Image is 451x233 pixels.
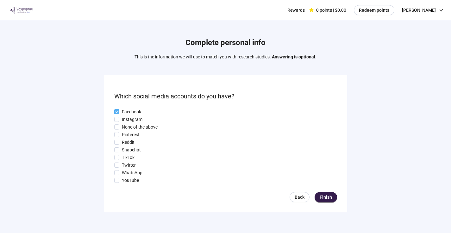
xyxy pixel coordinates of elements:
p: This is the information we will use to match you with research studies. [135,53,316,60]
p: Which social media accounts do you have? [114,91,337,101]
span: Finish [320,194,332,201]
p: TikTok [122,154,135,161]
p: Instagram [122,116,142,123]
button: Redeem points [354,5,394,15]
p: Reddit [122,139,135,146]
h1: Complete personal info [135,37,316,49]
a: Back [290,192,310,202]
p: Facebook [122,108,141,115]
span: star [309,8,314,12]
p: None of the above [122,123,158,130]
span: Redeem points [359,7,389,14]
p: Pinterest [122,131,140,138]
p: YouTube [122,177,139,184]
p: Snapchat [122,146,141,153]
button: Finish [315,192,337,202]
span: down [439,8,443,12]
p: Twitter [122,162,136,169]
strong: Answering is optional. [272,54,316,59]
span: Back [295,194,304,201]
p: WhatsApp [122,169,142,176]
